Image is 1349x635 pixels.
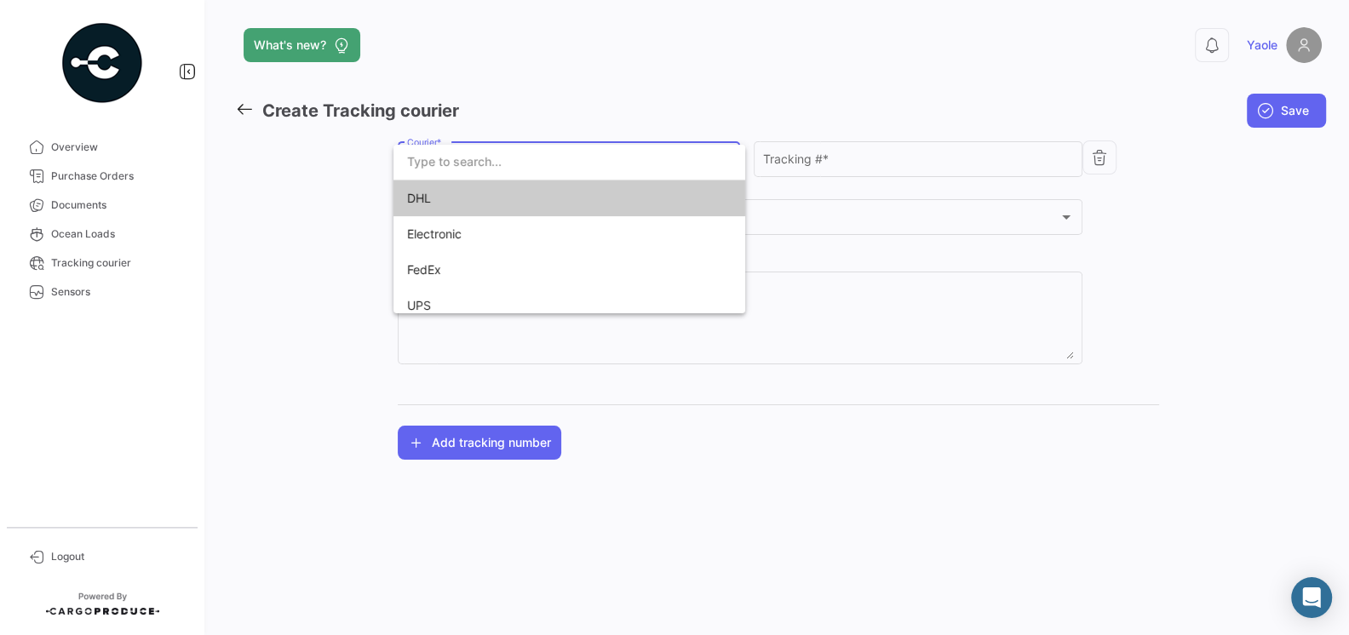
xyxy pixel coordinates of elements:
input: dropdown search [393,143,745,179]
span: DHL [407,191,431,205]
span: Electronic [407,226,462,241]
span: UPS [407,298,431,312]
span: FedEx [407,262,441,277]
div: Abrir Intercom Messenger [1291,577,1332,618]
